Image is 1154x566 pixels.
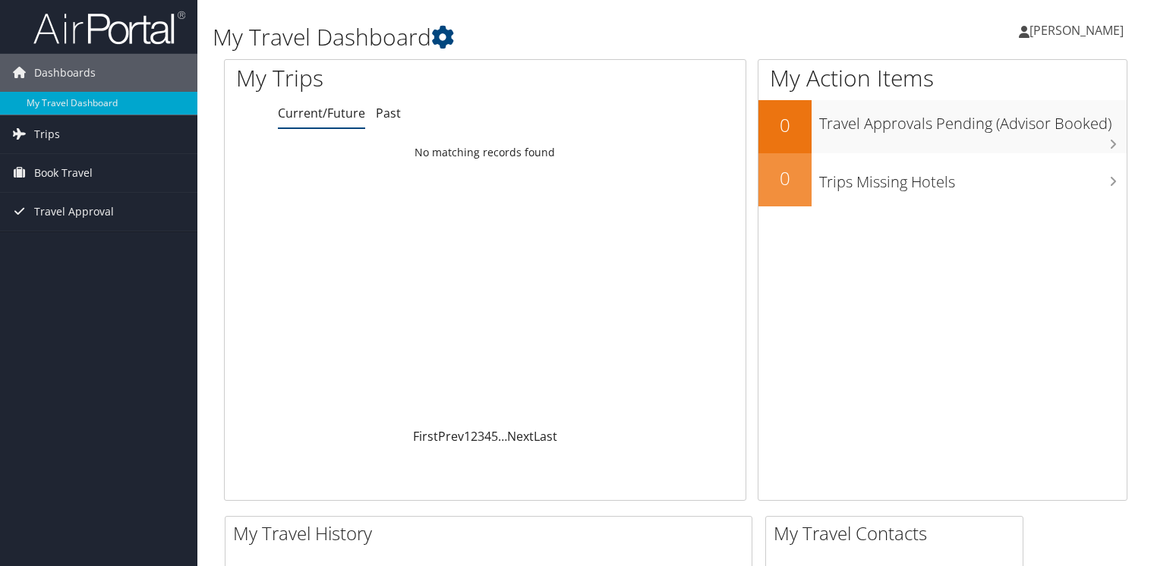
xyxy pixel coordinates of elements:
a: Current/Future [278,105,365,121]
h1: My Trips [236,62,517,94]
a: 0Travel Approvals Pending (Advisor Booked) [758,100,1127,153]
a: 3 [478,428,484,445]
td: No matching records found [225,139,746,166]
a: Next [507,428,534,445]
span: Book Travel [34,154,93,192]
a: Past [376,105,401,121]
span: Trips [34,115,60,153]
a: [PERSON_NAME] [1019,8,1139,53]
span: … [498,428,507,445]
span: Travel Approval [34,193,114,231]
h1: My Travel Dashboard [213,21,830,53]
a: 2 [471,428,478,445]
h2: 0 [758,112,812,138]
a: First [413,428,438,445]
span: [PERSON_NAME] [1029,22,1124,39]
a: 0Trips Missing Hotels [758,153,1127,206]
h1: My Action Items [758,62,1127,94]
h3: Trips Missing Hotels [819,164,1127,193]
a: 5 [491,428,498,445]
span: Dashboards [34,54,96,92]
h2: My Travel History [233,520,752,546]
h3: Travel Approvals Pending (Advisor Booked) [819,105,1127,134]
a: 1 [464,428,471,445]
a: Last [534,428,557,445]
h2: 0 [758,165,812,191]
img: airportal-logo.png [33,10,185,46]
h2: My Travel Contacts [774,520,1023,546]
a: 4 [484,428,491,445]
a: Prev [438,428,464,445]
